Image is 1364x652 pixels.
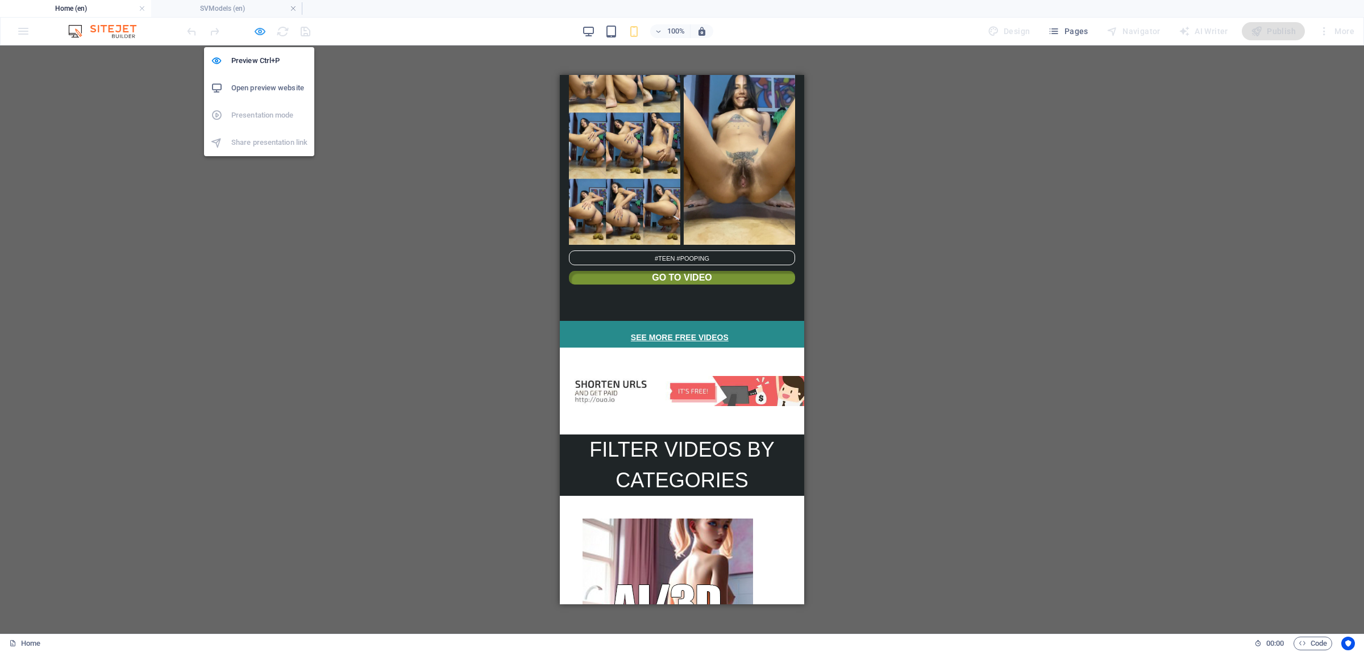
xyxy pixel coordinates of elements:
[1274,639,1276,647] span: :
[1043,22,1092,40] button: Pages
[92,198,152,207] span: GO TO VIDEO
[95,180,149,187] span: #TEEN #POOPING
[231,81,307,95] h6: Open preview website
[30,363,214,417] span: FILTER VIDEOS BY CATEGORIES
[1048,26,1088,37] span: Pages
[1341,637,1355,650] button: Usercentrics
[983,22,1035,40] div: Design (Ctrl+Alt+Y)
[9,637,40,650] a: Click to cancel selection. Double-click to open Pages
[231,54,307,68] h6: Preview Ctrl+P
[650,24,691,38] button: 100%
[151,2,302,15] h4: SVModels (en)
[1294,637,1332,650] button: Code
[1266,637,1284,650] span: 00 00
[71,258,169,267] u: SEE MORE FREE VIDEOS
[1299,637,1327,650] span: Code
[667,24,685,38] h6: 100%
[65,24,151,38] img: Editor Logo
[1254,637,1284,650] h6: Session time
